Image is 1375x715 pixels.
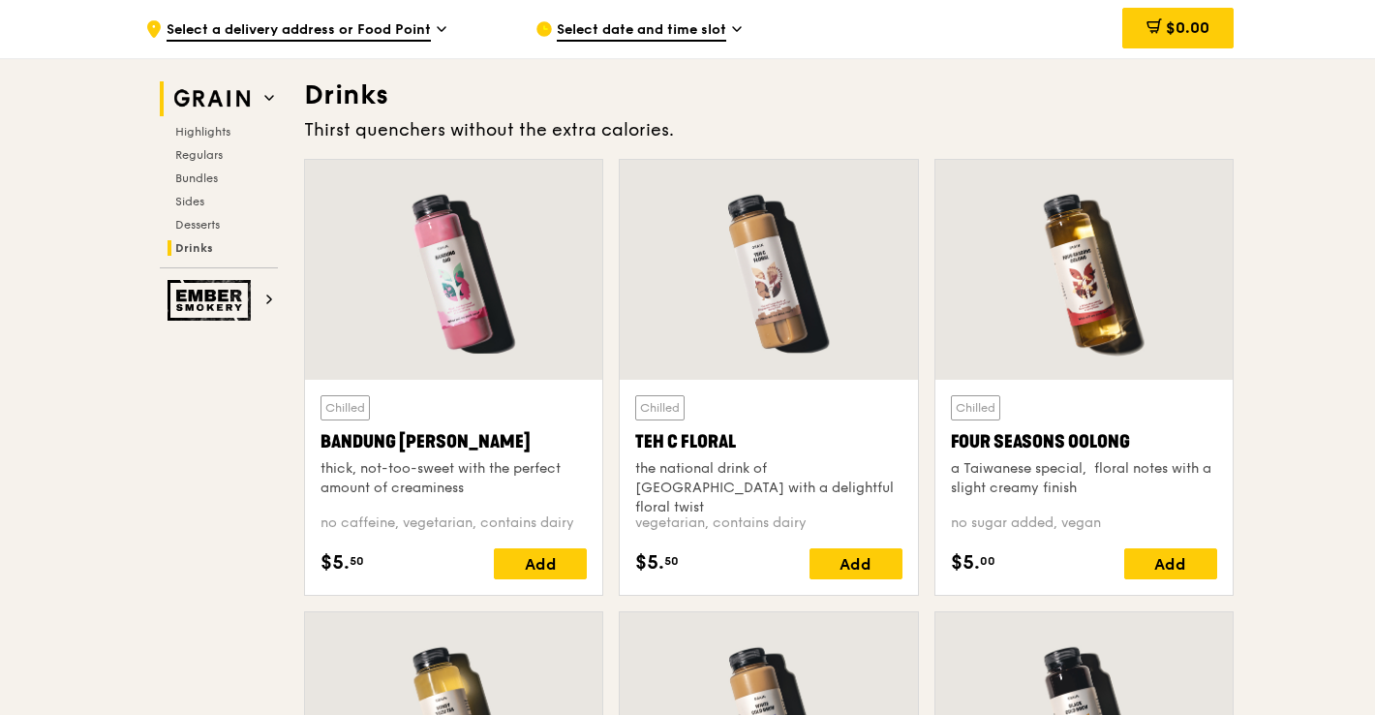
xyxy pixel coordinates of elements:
div: Teh C Floral [635,428,901,455]
div: thick, not-too-sweet with the perfect amount of creaminess [321,459,587,498]
span: $5. [635,548,664,577]
span: Select a delivery address or Food Point [167,20,431,42]
span: $0.00 [1166,18,1209,37]
div: Thirst quenchers without the extra calories. [304,116,1234,143]
div: Chilled [321,395,370,420]
span: $5. [951,548,980,577]
div: no sugar added, vegan [951,513,1217,533]
span: Sides [175,195,204,208]
div: a Taiwanese special, floral notes with a slight creamy finish [951,459,1217,498]
div: the national drink of [GEOGRAPHIC_DATA] with a delightful floral twist [635,459,901,517]
span: Select date and time slot [557,20,726,42]
div: no caffeine, vegetarian, contains dairy [321,513,587,533]
div: Chilled [951,395,1000,420]
span: 50 [350,553,364,569]
div: Add [810,548,902,579]
div: Add [494,548,587,579]
div: Four Seasons Oolong [951,428,1217,455]
span: Desserts [175,218,220,232]
span: Highlights [175,125,230,139]
span: Bundles [175,171,218,185]
span: Regulars [175,148,223,162]
div: Chilled [635,395,685,420]
span: $5. [321,548,350,577]
span: 50 [664,553,679,569]
h3: Drinks [304,78,1234,112]
div: vegetarian, contains dairy [635,513,901,533]
img: Grain web logo [168,81,257,116]
span: 00 [980,553,995,569]
div: Add [1124,548,1217,579]
img: Ember Smokery web logo [168,280,257,321]
div: Bandung [PERSON_NAME] [321,428,587,455]
span: Drinks [175,241,213,255]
